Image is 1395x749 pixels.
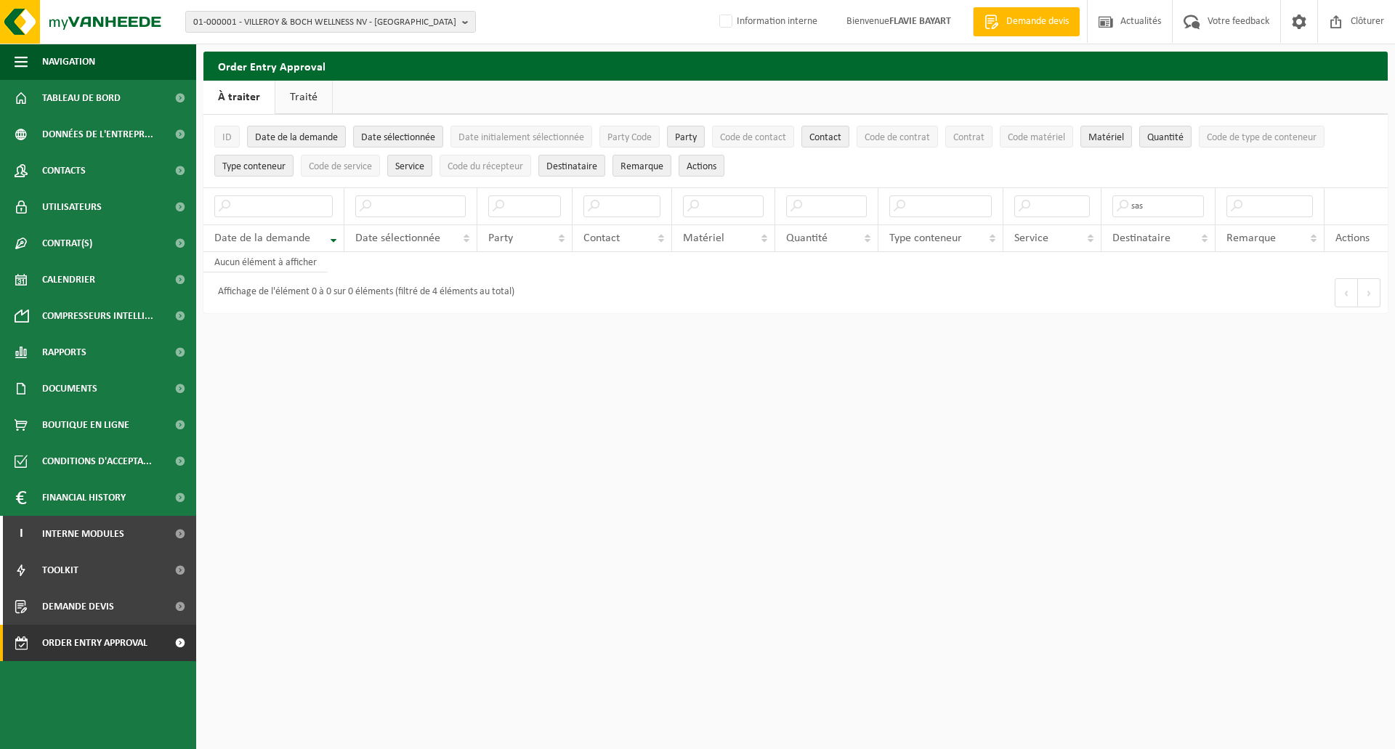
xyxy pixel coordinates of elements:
[716,11,817,33] label: Information interne
[1207,132,1317,143] span: Code de type de conteneur
[42,371,97,407] span: Documents
[42,189,102,225] span: Utilisateurs
[1003,15,1072,29] span: Demande devis
[945,126,992,147] button: ContratContrat: Activate to sort
[1335,278,1358,307] button: Previous
[247,126,346,147] button: Date de la demandeDate de la demande: Activate to remove sorting
[1088,132,1124,143] span: Matériel
[42,407,129,443] span: Boutique en ligne
[387,155,432,177] button: ServiceService: Activate to sort
[720,132,786,143] span: Code de contact
[583,232,620,244] span: Contact
[15,516,28,552] span: I
[193,12,456,33] span: 01-000001 - VILLEROY & BOCH WELLNESS NV - [GEOGRAPHIC_DATA]
[255,132,338,143] span: Date de la demande
[42,116,153,153] span: Données de l'entrepr...
[675,132,697,143] span: Party
[607,132,652,143] span: Party Code
[865,132,930,143] span: Code de contrat
[309,161,372,172] span: Code de service
[712,126,794,147] button: Code de contactCode de contact: Activate to sort
[42,588,114,625] span: Demande devis
[42,262,95,298] span: Calendrier
[620,161,663,172] span: Remarque
[683,232,724,244] span: Matériel
[488,232,513,244] span: Party
[687,161,716,172] span: Actions
[301,155,380,177] button: Code de serviceCode de service: Activate to sort
[599,126,660,147] button: Party CodeParty Code: Activate to sort
[222,132,232,143] span: ID
[185,11,476,33] button: 01-000001 - VILLEROY & BOCH WELLNESS NV - [GEOGRAPHIC_DATA]
[440,155,531,177] button: Code du récepteurCode du récepteur: Activate to sort
[42,552,78,588] span: Toolkit
[214,232,310,244] span: Date de la demande
[353,126,443,147] button: Date sélectionnéeDate sélectionnée: Activate to sort
[42,225,92,262] span: Contrat(s)
[538,155,605,177] button: DestinataireDestinataire : Activate to sort
[42,298,153,334] span: Compresseurs intelli...
[203,252,328,272] td: Aucun élément à afficher
[42,625,147,661] span: Order entry approval
[42,479,126,516] span: Financial History
[1358,278,1380,307] button: Next
[1199,126,1325,147] button: Code de type de conteneurCode de type de conteneur: Activate to sort
[361,132,435,143] span: Date sélectionnée
[1226,232,1276,244] span: Remarque
[203,81,275,114] a: À traiter
[857,126,938,147] button: Code de contratCode de contrat: Activate to sort
[203,52,1388,80] h2: Order Entry Approval
[42,334,86,371] span: Rapports
[222,161,286,172] span: Type conteneur
[355,232,440,244] span: Date sélectionnée
[667,126,705,147] button: PartyParty: Activate to sort
[42,153,86,189] span: Contacts
[42,443,152,479] span: Conditions d'accepta...
[546,161,597,172] span: Destinataire
[214,155,294,177] button: Type conteneurType conteneur: Activate to sort
[889,232,962,244] span: Type conteneur
[612,155,671,177] button: RemarqueRemarque: Activate to sort
[1139,126,1192,147] button: QuantitéQuantité: Activate to sort
[42,516,124,552] span: Interne modules
[211,280,514,306] div: Affichage de l'élément 0 à 0 sur 0 éléments (filtré de 4 éléments au total)
[42,80,121,116] span: Tableau de bord
[953,132,984,143] span: Contrat
[809,132,841,143] span: Contact
[1080,126,1132,147] button: MatérielMatériel: Activate to sort
[214,126,240,147] button: IDID: Activate to sort
[801,126,849,147] button: ContactContact: Activate to sort
[1112,232,1170,244] span: Destinataire
[458,132,584,143] span: Date initialement sélectionnée
[786,232,828,244] span: Quantité
[1335,232,1370,244] span: Actions
[450,126,592,147] button: Date initialement sélectionnéeDate initialement sélectionnée: Activate to sort
[1008,132,1065,143] span: Code matériel
[679,155,724,177] button: Actions
[42,44,95,80] span: Navigation
[395,161,424,172] span: Service
[889,16,951,27] strong: FLAVIE BAYART
[1147,132,1184,143] span: Quantité
[448,161,523,172] span: Code du récepteur
[275,81,332,114] a: Traité
[973,7,1080,36] a: Demande devis
[1014,232,1048,244] span: Service
[1000,126,1073,147] button: Code matérielCode matériel: Activate to sort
